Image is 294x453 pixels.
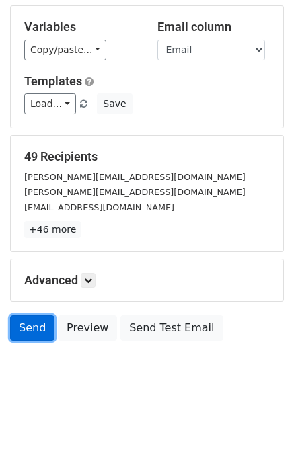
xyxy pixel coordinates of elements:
a: Templates [24,74,82,88]
h5: 49 Recipients [24,149,270,164]
a: Send Test Email [120,315,223,341]
a: Load... [24,93,76,114]
a: Send [10,315,54,341]
small: [EMAIL_ADDRESS][DOMAIN_NAME] [24,202,174,212]
a: +46 more [24,221,81,238]
h5: Email column [157,19,270,34]
iframe: Chat Widget [227,388,294,453]
small: [PERSON_NAME][EMAIL_ADDRESS][DOMAIN_NAME] [24,172,246,182]
small: [PERSON_NAME][EMAIL_ADDRESS][DOMAIN_NAME] [24,187,246,197]
button: Save [97,93,132,114]
h5: Advanced [24,273,270,288]
h5: Variables [24,19,137,34]
a: Copy/paste... [24,40,106,60]
a: Preview [58,315,117,341]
